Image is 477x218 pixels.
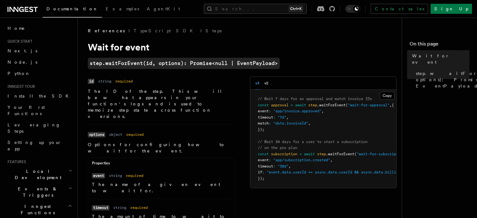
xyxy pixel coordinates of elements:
[291,103,293,107] span: =
[258,103,269,107] span: const
[5,90,74,102] a: Install the SDK
[295,103,306,107] span: await
[258,121,269,125] span: match
[88,141,235,154] p: Options for configuring how to wait for the event.
[5,45,74,56] a: Next.js
[410,50,469,68] a: Wait for event
[258,115,273,120] span: timeout
[147,6,180,11] span: AgentKit
[269,109,271,113] span: :
[431,4,472,14] a: Sign Up
[410,40,469,50] h4: On this page
[286,115,289,120] span: ,
[126,173,143,178] dd: required
[5,102,74,119] a: Your first Functions
[126,132,144,137] dd: required
[205,28,222,34] a: Steps
[98,79,111,84] dd: string
[413,68,469,92] a: step.waitForEvent(id, options): Promise<null | EventPayload>
[92,173,105,178] code: event
[262,170,264,174] span: :
[258,176,264,181] span: });
[5,23,74,34] a: Home
[258,164,273,168] span: timeout
[8,25,25,31] span: Home
[5,168,68,181] span: Local Development
[271,152,297,156] span: subscription
[330,158,332,162] span: ,
[115,79,133,84] dd: required
[8,48,37,53] span: Next.js
[5,119,74,137] a: Leveraging Steps
[258,170,262,174] span: if
[273,164,275,168] span: :
[326,152,354,156] span: .waitForEvent
[269,121,271,125] span: :
[8,93,72,98] span: Install the SDK
[258,140,368,144] span: // Wait 30 days for a user to start a subscription
[271,103,289,107] span: approval
[278,115,286,120] span: "7d"
[412,53,469,65] span: Wait for event
[273,158,330,162] span: "app/subscription.created"
[88,58,280,69] a: step.waitForEvent(id, options): Promise<null | EventPayload>
[8,60,37,65] span: Node.js
[109,132,122,137] dd: object
[88,132,105,137] code: options
[5,84,35,89] span: Inngest tour
[5,203,68,216] span: Inngest Functions
[345,5,360,13] button: Toggle dark mode
[304,152,315,156] span: await
[278,164,289,168] span: "30d"
[204,4,307,14] button: Search...Ctrl+K
[289,6,303,12] kbd: Ctrl+K
[371,4,428,14] a: Contact sales
[109,173,122,178] dd: string
[392,103,394,107] span: {
[380,92,395,100] button: Copy
[113,205,126,210] dd: string
[92,205,109,210] code: timeout
[258,109,269,113] span: event
[354,152,357,156] span: (
[5,137,74,154] a: Setting up your app
[5,183,74,201] button: Events & Triggers
[390,103,392,107] span: ,
[106,6,139,11] span: Examples
[267,170,433,174] span: "event.data.userId == async.data.userId && async.data.billing_plan == 'pro'"
[289,164,291,168] span: ,
[88,41,339,53] h1: Wait for event
[102,2,143,17] a: Examples
[88,161,235,168] div: Properties
[264,77,268,90] button: v2
[255,77,259,90] button: v3
[143,2,184,17] a: AgentKit
[269,158,271,162] span: :
[258,146,297,150] span: // on the pro plan
[5,166,74,183] button: Local Development
[258,158,269,162] span: event
[8,71,30,76] span: Python
[317,103,346,107] span: .waitForEvent
[43,2,102,18] a: Documentation
[5,68,74,79] a: Python
[299,152,302,156] span: =
[5,186,68,198] span: Events & Triggers
[5,39,32,44] span: Quick start
[88,28,125,34] span: References
[134,28,197,34] a: TypeScript SDK
[273,115,275,120] span: :
[46,6,98,11] span: Documentation
[88,79,94,84] code: id
[321,109,324,113] span: ,
[8,105,45,116] span: Your first Functions
[273,109,321,113] span: "app/invoice.approved"
[5,159,26,164] span: Features
[317,152,326,156] span: step
[88,88,235,120] p: The ID of the step. This will be what appears in your function's logs and is used to memoize step...
[130,205,148,210] dd: required
[8,122,61,134] span: Leveraging Steps
[348,103,390,107] span: "wait-for-approval"
[357,152,407,156] span: "wait-for-subscription"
